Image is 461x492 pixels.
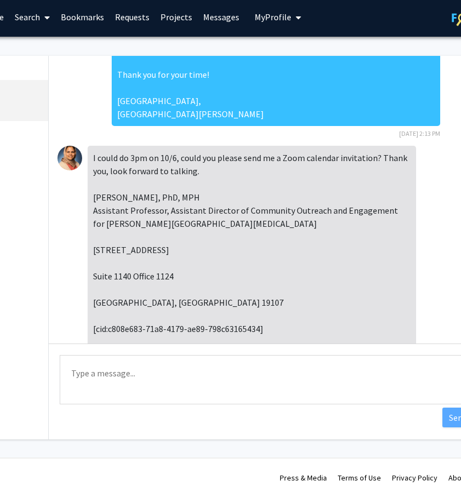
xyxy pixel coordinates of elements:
span: My Profile [255,12,291,22]
a: Press & Media [280,473,327,483]
a: Terms of Use [338,473,381,483]
img: Munjireen Sifat [57,146,82,170]
div: I could do 3pm on 10/6, could you please send me a Zoom calendar invitation? Thank you, look forw... [88,146,416,472]
span: [DATE] 2:13 PM [399,129,440,138]
iframe: Chat [8,443,47,484]
a: Privacy Policy [392,473,437,483]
